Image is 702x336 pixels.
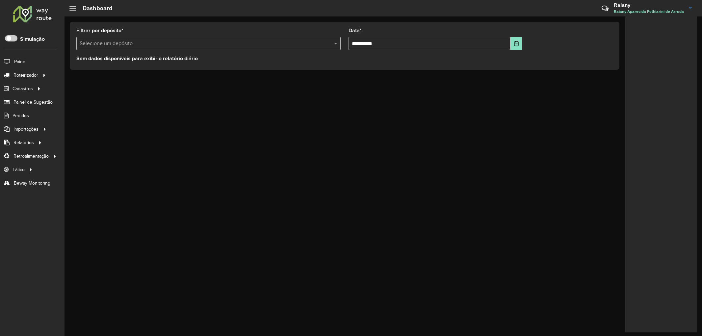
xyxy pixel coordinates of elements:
span: Retroalimentação [13,153,49,160]
label: Filtrar por depósito [76,27,123,35]
h2: Dashboard [76,5,113,12]
label: Data [349,27,362,35]
span: Tático [13,166,25,173]
label: Sem dados disponíveis para exibir o relatório diário [76,55,198,63]
span: Importações [13,126,39,133]
a: Contato Rápido [598,1,612,15]
label: Simulação [20,35,45,43]
button: Choose Date [510,37,522,50]
span: Beway Monitoring [14,180,50,187]
span: Roteirizador [13,72,38,79]
span: Raiany Aparecida Folhiarini de Arruda [614,9,684,14]
span: Pedidos [13,112,29,119]
span: Relatórios [13,139,34,146]
span: Cadastros [13,85,33,92]
span: Painel de Sugestão [13,99,53,106]
span: Painel [14,58,26,65]
h3: Raiany [614,2,684,8]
